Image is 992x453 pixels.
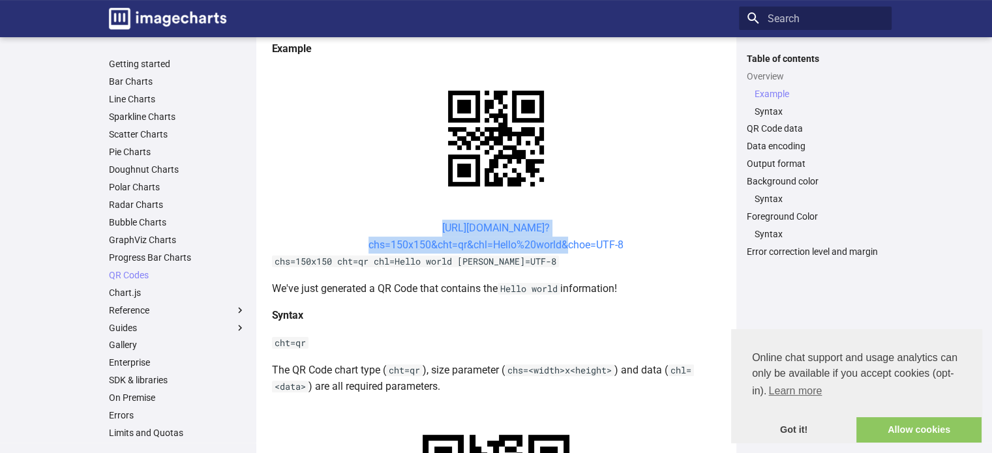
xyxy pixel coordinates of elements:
a: QR Codes [109,269,246,281]
a: Errors [109,409,246,421]
a: [URL][DOMAIN_NAME]?chs=150x150&cht=qr&chl=Hello%20world&choe=UTF-8 [368,222,624,251]
div: cookieconsent [731,329,982,443]
a: Error correction level and margin [747,246,884,257]
nav: Overview [747,88,884,117]
a: Line Charts [109,93,246,105]
a: Image-Charts documentation [104,3,232,35]
a: allow cookies [856,417,982,443]
a: Foreground Color [747,211,884,222]
span: Online chat support and usage analytics can only be available if you accept cookies (opt-in). [752,350,961,401]
a: Enterprise [109,357,246,368]
a: Radar Charts [109,199,246,211]
a: Gallery [109,339,246,351]
a: On Premise [109,392,246,403]
code: chs=<width>x<height> [505,364,614,376]
nav: Background color [747,193,884,205]
a: Syntax [755,106,884,117]
a: Getting started [109,58,246,70]
a: Syntax [755,228,884,240]
code: cht=qr [386,364,423,376]
label: Reference [109,304,246,316]
input: Search [739,7,892,30]
a: SDK & libraries [109,374,246,386]
a: Syntax [755,193,884,205]
a: learn more about cookies [766,381,824,401]
h4: Syntax [272,307,721,324]
a: Scatter Charts [109,128,246,140]
nav: Table of contents [739,53,892,258]
a: Bar Charts [109,76,246,87]
label: Table of contents [739,53,892,65]
code: chs=150x150 cht=qr chl=Hello world [PERSON_NAME]=UTF-8 [272,256,559,267]
a: Overview [747,70,884,82]
a: dismiss cookie message [731,417,856,443]
a: Sparkline Charts [109,111,246,123]
h4: Example [272,40,721,57]
p: We've just generated a QR Code that contains the information! [272,280,721,297]
code: Hello world [498,283,560,295]
a: Progress Bar Charts [109,252,246,263]
img: logo [109,8,226,29]
nav: Foreground Color [747,228,884,240]
a: QR Code data [747,123,884,134]
code: cht=qr [272,337,308,349]
a: GraphViz Charts [109,234,246,246]
a: Limits and Quotas [109,427,246,439]
a: Background color [747,175,884,187]
a: Polar Charts [109,181,246,193]
a: Doughnut Charts [109,164,246,175]
a: Pie Charts [109,146,246,158]
img: chart [425,68,567,209]
a: Example [755,88,884,100]
a: Chart.js [109,287,246,299]
p: The QR Code chart type ( ), size parameter ( ) and data ( ) are all required parameters. [272,362,721,395]
a: Bubble Charts [109,216,246,228]
a: Data encoding [747,140,884,152]
label: Guides [109,322,246,334]
a: Output format [747,158,884,169]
